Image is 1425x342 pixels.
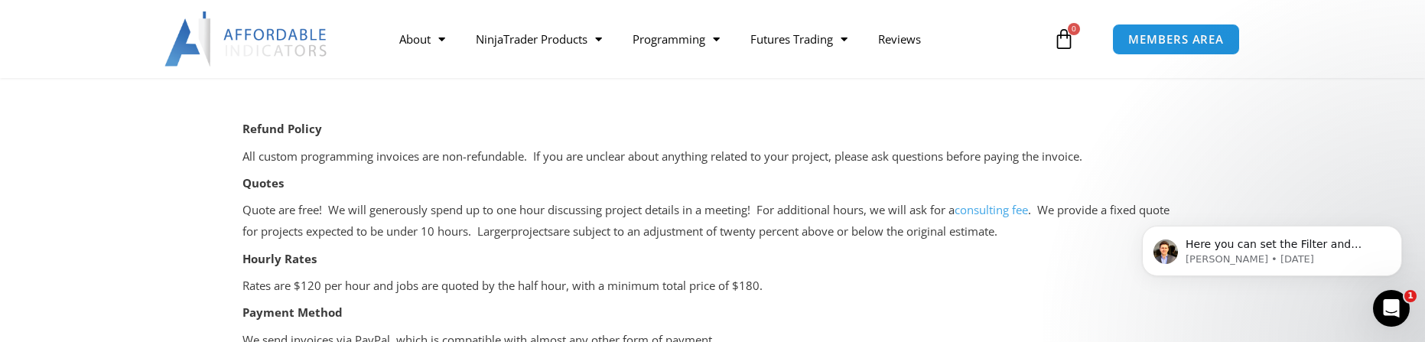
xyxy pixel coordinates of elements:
[1119,194,1425,301] iframe: Intercom notifications message
[242,146,1183,168] p: All custom programming invoices are non-refundable. If you are unclear about anything related to ...
[617,21,735,57] a: Programming
[1404,290,1417,302] span: 1
[1030,17,1098,61] a: 0
[384,21,1049,57] nav: Menu
[863,21,936,57] a: Reviews
[955,202,1028,217] a: consulting fee
[242,275,1183,297] p: Rates are $120 per hour and jobs are quoted by the half hour, with a minimum total price of $180.
[242,200,1183,243] p: Quote are free! We will generously spend up to one hour discussing project details in a meeting! ...
[735,21,863,57] a: Futures Trading
[242,305,343,320] strong: Payment Method
[242,175,284,191] strong: Quotes
[511,223,553,239] span: projects
[1068,23,1080,35] span: 0
[1128,34,1224,45] span: MEMBERS AREA
[460,21,617,57] a: NinjaTrader Products
[384,21,460,57] a: About
[242,121,322,136] strong: Refund Policy
[1373,290,1410,327] iframe: Intercom live chat
[164,11,329,67] img: LogoAI | Affordable Indicators – NinjaTrader
[1112,24,1240,55] a: MEMBERS AREA
[242,251,317,266] strong: Hourly Rates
